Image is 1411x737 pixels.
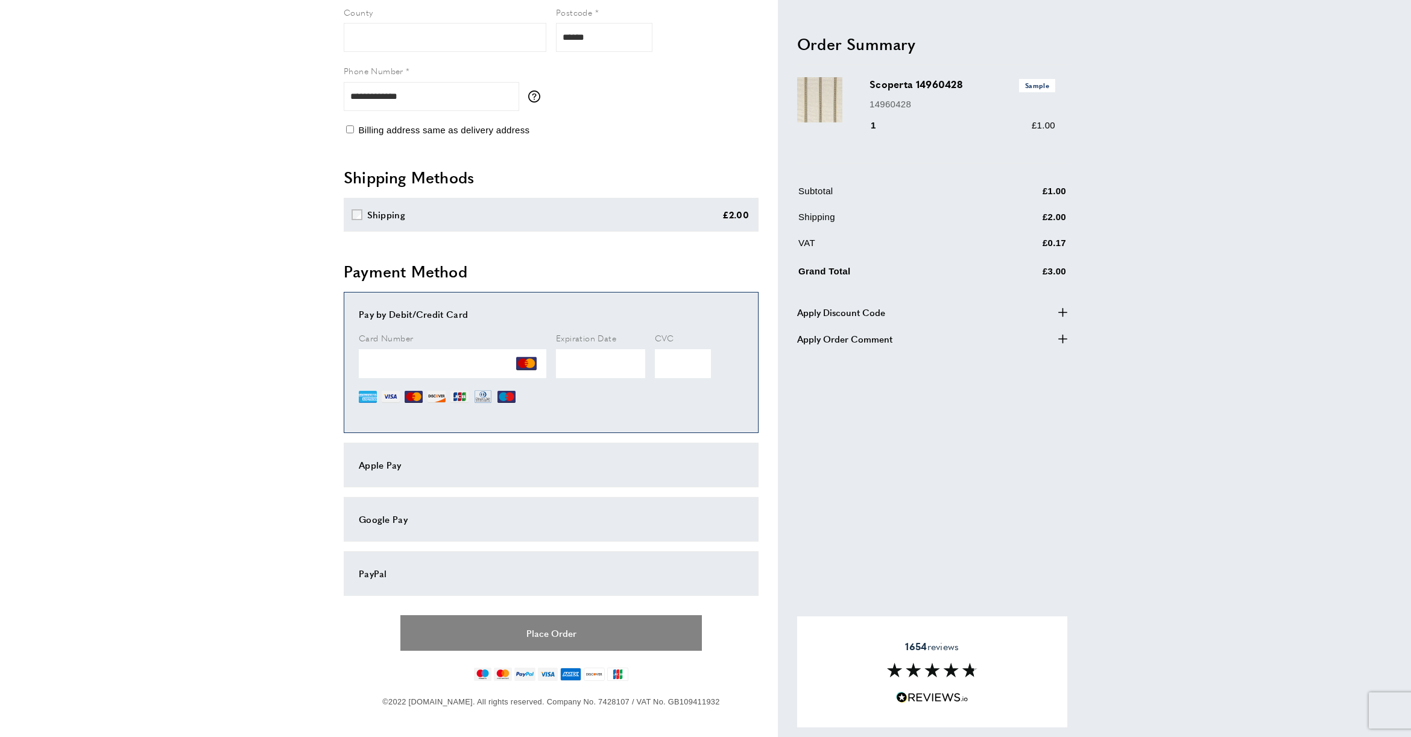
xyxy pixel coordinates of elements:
[983,262,1066,288] td: £3.00
[556,6,592,18] span: Postcode
[344,166,759,188] h2: Shipping Methods
[428,388,446,406] img: DI.png
[556,349,645,378] iframe: Secure Credit Card Frame - Expiration Date
[359,307,743,321] div: Pay by Debit/Credit Card
[382,388,400,406] img: VI.png
[655,349,711,378] iframe: Secure Credit Card Frame - CVV
[359,566,743,581] div: PayPal
[344,65,403,77] span: Phone Number
[560,668,581,681] img: american-express
[359,388,377,406] img: AE.png
[556,332,616,344] span: Expiration Date
[896,692,968,703] img: Reviews.io 5 stars
[497,388,516,406] img: MI.png
[797,331,892,346] span: Apply Order Comment
[405,388,423,406] img: MC.png
[344,261,759,282] h2: Payment Method
[367,207,405,222] div: Shipping
[607,668,628,681] img: jcb
[346,125,354,133] input: Billing address same as delivery address
[870,77,1055,92] h3: Scoperta 14960428
[494,668,511,681] img: mastercard
[358,125,529,135] span: Billing address same as delivery address
[516,353,537,374] img: MC.png
[473,388,493,406] img: DN.png
[359,458,743,472] div: Apple Pay
[905,641,959,653] span: reviews
[797,77,842,122] img: Scoperta 14960428
[798,236,982,259] td: VAT
[1032,120,1055,130] span: £1.00
[797,33,1067,54] h2: Order Summary
[359,512,743,527] div: Google Pay
[983,184,1066,207] td: £1.00
[344,6,373,18] span: County
[798,184,982,207] td: Subtotal
[450,388,469,406] img: JCB.png
[528,90,546,103] button: More information
[905,639,927,653] strong: 1654
[870,118,893,133] div: 1
[798,210,982,233] td: Shipping
[798,262,982,288] td: Grand Total
[870,96,1055,111] p: 14960428
[983,236,1066,259] td: £0.17
[722,207,750,222] div: £2.00
[359,349,546,378] iframe: Secure Credit Card Frame - Credit Card Number
[655,332,674,344] span: CVC
[797,305,885,319] span: Apply Discount Code
[584,668,605,681] img: discover
[514,668,535,681] img: paypal
[1019,79,1055,92] span: Sample
[400,615,702,651] button: Place Order
[983,210,1066,233] td: £2.00
[359,332,413,344] span: Card Number
[538,668,558,681] img: visa
[382,697,719,706] span: ©2022 [DOMAIN_NAME]. All rights reserved. Company No. 7428107 / VAT No. GB109411932
[474,668,491,681] img: maestro
[887,663,977,677] img: Reviews section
